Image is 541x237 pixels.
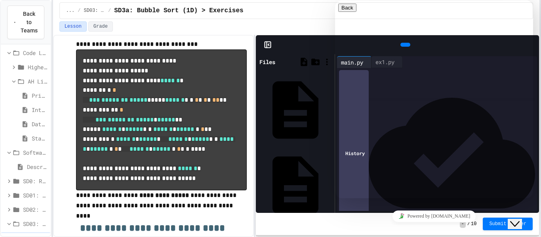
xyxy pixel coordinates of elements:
[78,8,80,14] span: /
[66,8,75,14] span: ...
[32,134,48,142] span: Standard Algorithm: Bubble Sort
[27,163,48,171] span: Describe and Use 2D Arrays
[32,106,48,114] span: Integration with Web
[59,21,87,32] button: Lesson
[32,91,48,100] span: Printing, Clearing, Timing
[114,6,243,15] span: SD3a: Bubble Sort (1D) > Exercises
[508,205,533,229] iframe: chat widget
[84,8,105,14] span: SD03: Algorithm > Bubble Sort
[23,49,48,57] span: Code Library
[23,220,48,228] span: SD03: Algorithm > Bubble Sort
[21,10,38,35] span: Back to Teams
[23,191,48,199] span: SD01: Integration with Web
[23,205,48,214] span: SD02: 2D Array Data Structure
[23,148,48,157] span: Software Design Past Exam Questions
[88,21,113,32] button: Grade
[28,77,48,85] span: AH Library
[7,6,44,39] button: Back to Teams
[28,63,48,71] span: Higher Library
[335,207,533,225] iframe: chat widget
[108,8,111,14] span: /
[335,0,533,198] iframe: chat widget
[259,58,275,66] div: Files
[23,177,48,185] span: SD0: Revision
[32,120,48,128] span: Data Structure: 2D Array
